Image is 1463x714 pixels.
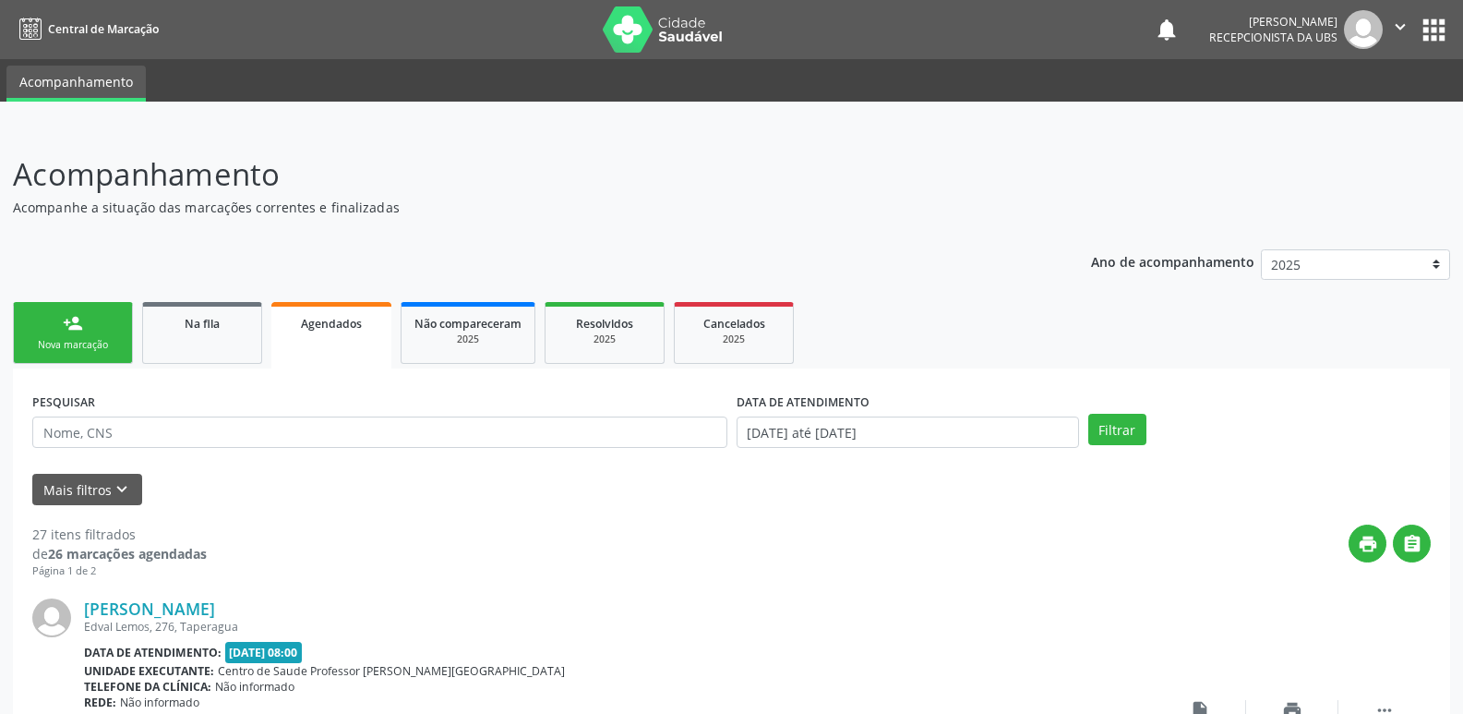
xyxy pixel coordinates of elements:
span: Não informado [215,679,294,695]
span: Cancelados [703,316,765,332]
button:  [1383,10,1418,49]
span: Central de Marcação [48,21,159,37]
p: Acompanhamento [13,151,1019,198]
div: Edval Lemos, 276, Taperagua [84,619,1154,635]
span: Não compareceram [414,316,522,332]
a: Acompanhamento [6,66,146,102]
b: Data de atendimento: [84,645,222,660]
div: [PERSON_NAME] [1209,14,1337,30]
input: Selecione um intervalo [737,417,1079,448]
span: [DATE] 08:00 [225,642,303,663]
b: Rede: [84,695,116,710]
i:  [1390,17,1410,37]
span: Na fila [185,316,220,332]
button: Filtrar [1088,414,1146,445]
b: Unidade executante: [84,663,214,679]
div: de [32,544,207,563]
i:  [1402,534,1422,554]
button: Mais filtroskeyboard_arrow_down [32,474,142,506]
i: print [1358,534,1378,554]
span: Resolvidos [576,316,633,332]
div: 2025 [414,333,522,346]
span: Recepcionista da UBS [1209,30,1337,45]
div: 2025 [688,333,780,346]
div: 2025 [558,333,651,346]
span: Agendados [301,316,362,332]
img: img [32,599,71,637]
span: Centro de Saude Professor [PERSON_NAME][GEOGRAPHIC_DATA] [218,663,565,679]
div: person_add [63,313,83,333]
input: Nome, CNS [32,417,727,448]
i: keyboard_arrow_down [112,479,132,500]
a: Central de Marcação [13,14,159,44]
span: Não informado [120,695,199,710]
label: PESQUISAR [32,388,95,417]
img: img [1344,10,1383,49]
label: DATA DE ATENDIMENTO [737,388,869,417]
button: print [1349,525,1386,563]
p: Ano de acompanhamento [1091,249,1254,272]
strong: 26 marcações agendadas [48,545,207,563]
a: [PERSON_NAME] [84,599,215,619]
div: Nova marcação [27,338,119,352]
b: Telefone da clínica: [84,679,211,695]
button: apps [1418,14,1450,46]
button:  [1393,525,1431,563]
p: Acompanhe a situação das marcações correntes e finalizadas [13,198,1019,217]
div: Página 1 de 2 [32,563,207,579]
button: notifications [1154,17,1180,42]
div: 27 itens filtrados [32,525,207,544]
